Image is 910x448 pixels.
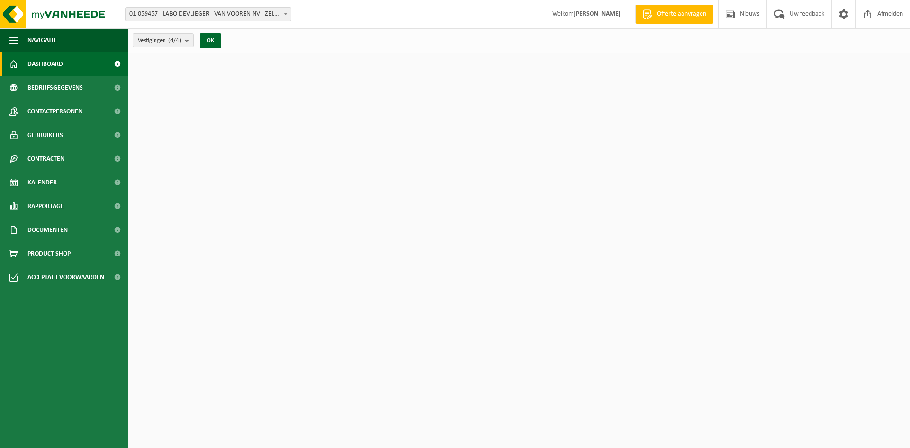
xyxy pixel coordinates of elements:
span: Offerte aanvragen [655,9,709,19]
span: Vestigingen [138,34,181,48]
span: Rapportage [27,194,64,218]
span: Contracten [27,147,64,171]
span: Bedrijfsgegevens [27,76,83,100]
span: 01-059457 - LABO DEVLIEGER - VAN VOOREN NV - ZELZATE [126,8,291,21]
span: Navigatie [27,28,57,52]
button: OK [200,33,221,48]
span: Acceptatievoorwaarden [27,265,104,289]
button: Vestigingen(4/4) [133,33,194,47]
span: Documenten [27,218,68,242]
span: Contactpersonen [27,100,82,123]
span: Gebruikers [27,123,63,147]
span: Dashboard [27,52,63,76]
strong: [PERSON_NAME] [573,10,621,18]
a: Offerte aanvragen [635,5,713,24]
count: (4/4) [168,37,181,44]
span: Product Shop [27,242,71,265]
span: Kalender [27,171,57,194]
span: 01-059457 - LABO DEVLIEGER - VAN VOOREN NV - ZELZATE [125,7,291,21]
